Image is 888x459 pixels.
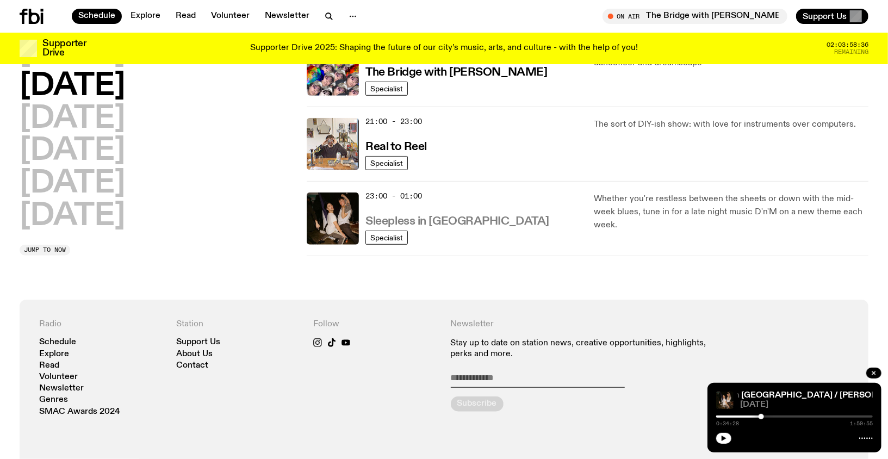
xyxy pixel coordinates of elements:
h3: Sleepless in [GEOGRAPHIC_DATA] [365,216,549,227]
p: The sort of DIY-ish show: with love for instruments over computers. [594,118,868,131]
span: [DATE] [740,401,873,409]
span: 02:03:58:36 [827,42,868,48]
p: Stay up to date on station news, creative opportunities, highlights, perks and more. [451,338,712,359]
button: [DATE] [20,71,125,102]
a: Genres [39,396,68,404]
h3: Supporter Drive [42,39,86,58]
button: [DATE] [20,169,125,199]
span: Specialist [370,233,403,241]
a: Schedule [72,9,122,24]
button: [DATE] [20,137,125,167]
a: Volunteer [39,373,78,381]
a: Support Us [176,338,220,346]
span: Remaining [834,49,868,55]
button: Jump to now [20,245,70,256]
img: Jasper Craig Adams holds a vintage camera to his eye, obscuring his face. He is wearing a grey ju... [307,118,359,170]
span: 1:59:55 [850,421,873,426]
a: Read [39,362,59,370]
span: Support Us [803,11,847,21]
h3: Real to Reel [365,141,427,153]
span: Specialist [370,84,403,92]
p: Whether you're restless between the sheets or down with the mid-week blues, tune in for a late ni... [594,193,868,232]
button: On AirThe Bridge with [PERSON_NAME] [603,9,787,24]
img: Marcus Whale is on the left, bent to his knees and arching back with a gleeful look his face He i... [307,193,359,245]
span: 0:34:28 [716,421,739,426]
button: Subscribe [451,396,504,412]
h3: The Bridge with [PERSON_NAME] [365,67,547,78]
a: Schedule [39,338,76,346]
a: Contact [176,362,208,370]
h4: Radio [39,319,163,330]
a: Read [169,9,202,24]
a: Explore [39,350,69,358]
h4: Follow [313,319,437,330]
button: [DATE] [20,201,125,232]
img: Marcus Whale is on the left, bent to his knees and arching back with a gleeful look his face He i... [716,392,734,409]
a: Newsletter [39,384,84,393]
a: The Bridge with [PERSON_NAME] [365,65,547,78]
span: 23:00 - 01:00 [365,191,422,201]
a: SMAC Awards 2024 [39,408,120,416]
a: Specialist [365,82,408,96]
a: About Us [176,350,213,358]
a: Specialist [365,231,408,245]
h4: Newsletter [451,319,712,330]
a: Sleepless in [GEOGRAPHIC_DATA] [365,214,549,227]
a: Newsletter [258,9,316,24]
button: Support Us [796,9,868,24]
button: [DATE] [20,104,125,134]
a: Explore [124,9,167,24]
a: Volunteer [204,9,256,24]
a: Real to Reel [365,139,427,153]
span: Specialist [370,159,403,167]
span: Jump to now [24,247,66,253]
button: [DATE] [20,39,125,69]
p: Supporter Drive 2025: Shaping the future of our city’s music, arts, and culture - with the help o... [250,44,638,53]
a: Specialist [365,156,408,170]
span: 21:00 - 23:00 [365,116,422,127]
h4: Station [176,319,300,330]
